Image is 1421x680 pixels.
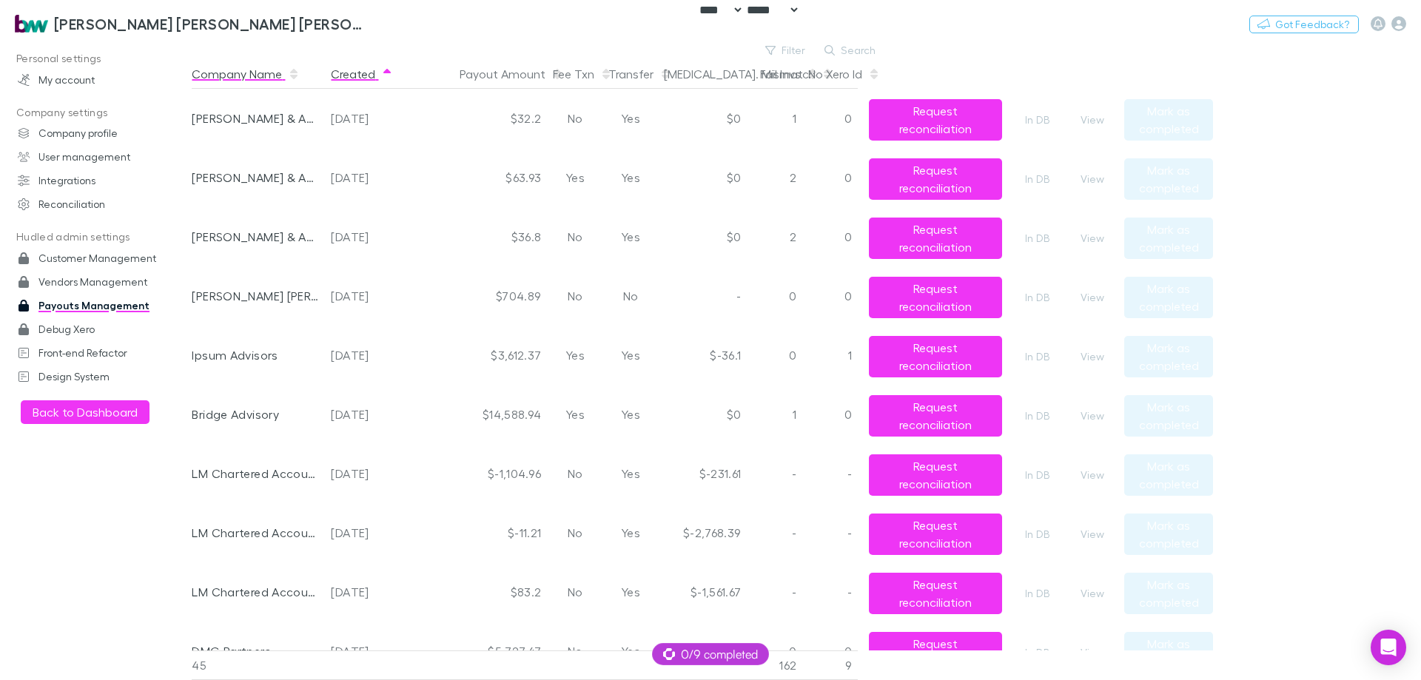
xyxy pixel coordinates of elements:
button: No Xero Id [808,59,880,89]
div: $14,588.94 [414,385,547,444]
div: [DATE] [331,503,408,562]
button: View [1069,348,1116,366]
div: 1 [747,385,802,444]
button: View [1069,407,1116,425]
button: Request reconciliation [869,336,1002,377]
button: View [1069,585,1116,602]
div: - [658,266,747,326]
div: No [547,444,602,503]
a: My account [3,68,200,92]
div: [DATE] [331,562,408,622]
a: In DB [1013,407,1061,425]
button: Mark as completed [1124,99,1213,141]
div: No [547,503,602,562]
div: Yes [547,326,602,385]
a: Debug Xero [3,317,200,341]
a: Front-end Refactor [3,341,200,365]
div: Yes [602,89,658,148]
button: Fail Invs [760,59,819,89]
button: Request reconciliation [869,454,1002,496]
div: $-2,768.39 [658,503,747,562]
p: Personal settings [3,50,200,68]
div: [DATE] [331,207,408,266]
div: - [747,503,802,562]
div: $0 [658,148,747,207]
div: No [547,207,602,266]
div: 1 [747,89,802,148]
div: Yes [602,444,658,503]
div: 45 [192,650,325,680]
div: $3,612.37 [414,326,547,385]
a: In DB [1013,585,1061,602]
div: $0 [658,89,747,148]
a: Reconciliation [3,192,200,216]
div: LM Chartered Accountants & Business Advisors [192,562,319,622]
button: View [1069,644,1116,662]
div: [PERSON_NAME] & Associates Chartered Accountants [192,207,319,266]
button: Search [817,41,884,59]
div: 2 [747,148,802,207]
a: Design System [3,365,200,388]
div: Open Intercom Messenger [1371,630,1406,665]
button: Mark as completed [1124,218,1213,259]
div: 0 [747,326,802,385]
div: 0 [802,207,858,266]
button: Filter [758,41,814,59]
div: 1 [802,326,858,385]
a: Integrations [3,169,200,192]
button: Request reconciliation [869,277,1002,318]
div: Yes [602,503,658,562]
div: $36.8 [414,207,547,266]
button: View [1069,525,1116,543]
p: Company settings [3,104,200,122]
button: Payout Amount [460,59,563,89]
div: - [802,444,858,503]
button: Created [331,59,393,89]
div: - [747,444,802,503]
div: $0 [658,207,747,266]
div: Bridge Advisory [192,385,319,444]
a: In DB [1013,525,1061,543]
div: [DATE] [331,148,408,207]
button: Got Feedback? [1249,16,1359,33]
button: Request reconciliation [869,395,1002,437]
div: 0 [747,266,802,326]
button: Mark as completed [1124,395,1213,437]
button: View [1069,229,1116,247]
button: Mark as completed [1124,632,1213,673]
div: [DATE] [331,89,408,148]
a: Company profile [3,121,200,145]
div: 162 [747,650,802,680]
div: $-11.21 [414,503,547,562]
div: [DATE] [331,385,408,444]
button: Request reconciliation [869,218,1002,259]
a: Customer Management [3,246,200,270]
button: Transfer [608,59,671,89]
a: [PERSON_NAME] [PERSON_NAME] [PERSON_NAME] Partners [6,6,376,41]
button: Mark as completed [1124,454,1213,496]
button: Fee Txn [553,59,612,89]
div: $-1,104.96 [414,444,547,503]
div: 2 [747,207,802,266]
div: [PERSON_NAME] [PERSON_NAME] [PERSON_NAME] Partners [192,266,319,326]
button: View [1069,466,1116,484]
a: In DB [1013,644,1061,662]
button: View [1069,111,1116,129]
div: Yes [602,562,658,622]
div: [PERSON_NAME] & Associates Chartered Accountants [192,148,319,207]
div: 0 [802,148,858,207]
button: Mark as completed [1124,573,1213,614]
div: [DATE] [331,444,408,503]
a: In DB [1013,111,1061,129]
a: In DB [1013,289,1061,306]
button: View [1069,289,1116,306]
div: LM Chartered Accountants & Business Advisors [192,503,319,562]
h3: [PERSON_NAME] [PERSON_NAME] [PERSON_NAME] Partners [54,15,367,33]
div: No [547,562,602,622]
button: Mark as completed [1124,277,1213,318]
a: In DB [1013,466,1061,484]
div: Ipsum Advisors [192,326,319,385]
div: Yes [602,207,658,266]
div: 0 [802,266,858,326]
button: Request reconciliation [869,158,1002,200]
